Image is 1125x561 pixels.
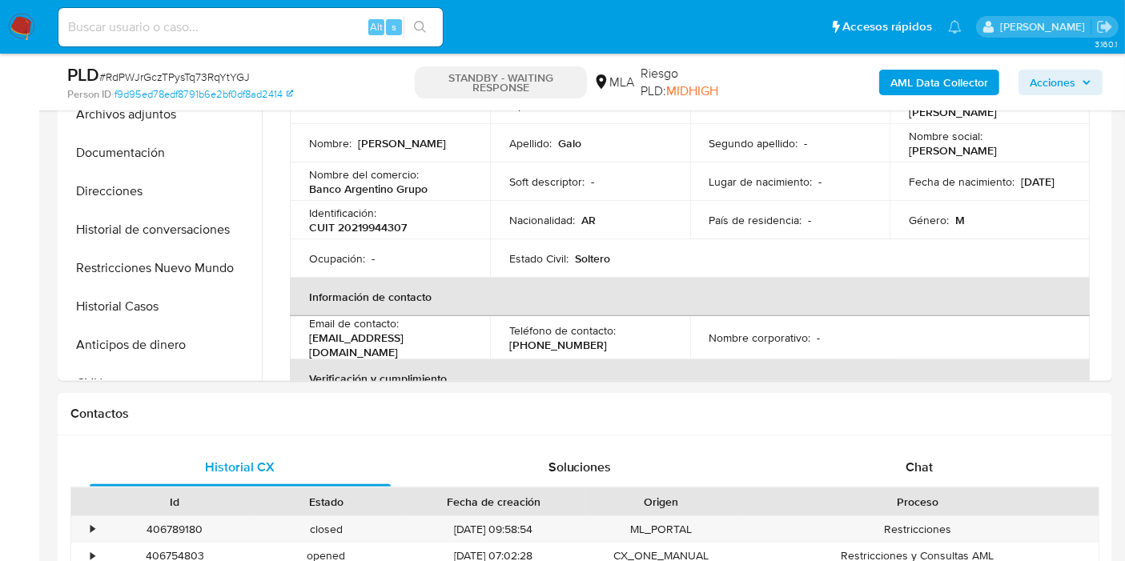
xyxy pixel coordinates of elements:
[309,331,464,359] p: [EMAIL_ADDRESS][DOMAIN_NAME]
[67,87,111,102] b: Person ID
[580,98,622,112] p: Persona
[909,129,982,143] p: Nombre social :
[290,278,1090,316] th: Información de contacto
[509,174,585,189] p: Soft descriptor :
[110,494,239,510] div: Id
[309,167,419,182] p: Nombre del comercio :
[509,136,552,150] p: Apellido :
[709,98,733,112] p: Sitio :
[404,16,436,38] button: search-icon
[1096,18,1113,35] a: Salir
[90,522,94,537] div: •
[262,494,391,510] div: Estado
[392,19,396,34] span: s
[819,174,822,189] p: -
[641,65,755,99] span: Riesgo PLD:
[62,326,262,364] button: Anticipos de dinero
[70,406,1099,422] h1: Contactos
[309,136,352,150] p: Nombre :
[1030,70,1075,95] span: Acciones
[415,66,587,98] p: STANDBY - WAITING RESPONSE
[709,213,802,227] p: País de residencia :
[509,251,569,266] p: Estado Civil :
[909,213,949,227] p: Género :
[372,251,375,266] p: -
[99,516,251,543] div: 406789180
[748,494,1087,510] div: Proceso
[585,516,737,543] div: ML_PORTAL
[309,316,399,331] p: Email de contacto :
[62,364,262,403] button: CVU
[509,338,607,352] p: [PHONE_NUMBER]
[1000,19,1091,34] p: micaelaestefania.gonzalez@mercadolibre.com
[309,206,376,220] p: Identificación :
[62,95,262,134] button: Archivos adjuntos
[805,136,808,150] p: -
[402,516,585,543] div: [DATE] 09:58:54
[251,516,402,543] div: closed
[384,98,436,112] p: 50678409
[1019,70,1103,95] button: Acciones
[709,136,798,150] p: Segundo apellido :
[597,494,725,510] div: Origen
[809,213,812,227] p: -
[358,136,446,150] p: [PERSON_NAME]
[593,74,634,91] div: MLA
[591,174,594,189] p: -
[955,213,965,227] p: M
[509,213,575,227] p: Nacionalidad :
[206,458,275,476] span: Historial CX
[879,70,999,95] button: AML Data Collector
[309,98,378,112] p: ID de usuario :
[906,458,933,476] span: Chat
[709,331,811,345] p: Nombre corporativo :
[62,210,262,249] button: Historial de conversaciones
[370,19,383,34] span: Alt
[909,174,1015,189] p: Fecha de nacimiento :
[62,134,262,172] button: Documentación
[67,62,99,87] b: PLD
[1095,38,1117,50] span: 3.160.1
[909,143,997,158] p: [PERSON_NAME]
[575,251,610,266] p: Soltero
[909,105,997,119] p: [PERSON_NAME]
[890,70,988,95] b: AML Data Collector
[62,249,262,287] button: Restricciones Nuevo Mundo
[709,174,813,189] p: Lugar de nacimiento :
[309,220,407,234] p: CUIT 20219944307
[509,98,573,112] p: Tipo entidad :
[115,87,293,102] a: f9d95ed78edf8791b6e2bf0df8ad2414
[62,172,262,210] button: Direcciones
[737,516,1099,543] div: Restricciones
[558,136,581,150] p: Galo
[548,458,612,476] span: Soluciones
[509,323,616,338] p: Teléfono de contacto :
[413,494,574,510] div: Fecha de creación
[1021,174,1055,189] p: [DATE]
[309,251,365,266] p: Ocupación :
[309,182,428,196] p: Banco Argentino Grupo
[62,287,262,326] button: Historial Casos
[581,213,596,227] p: AR
[739,98,761,112] p: MLA
[666,82,718,100] span: MIDHIGH
[58,17,443,38] input: Buscar usuario o caso...
[818,331,821,345] p: -
[290,359,1090,398] th: Verificación y cumplimiento
[948,20,962,34] a: Notificaciones
[99,69,250,85] span: # RdPWJrGczTPysTq73RqYtYGJ
[842,18,932,35] span: Accesos rápidos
